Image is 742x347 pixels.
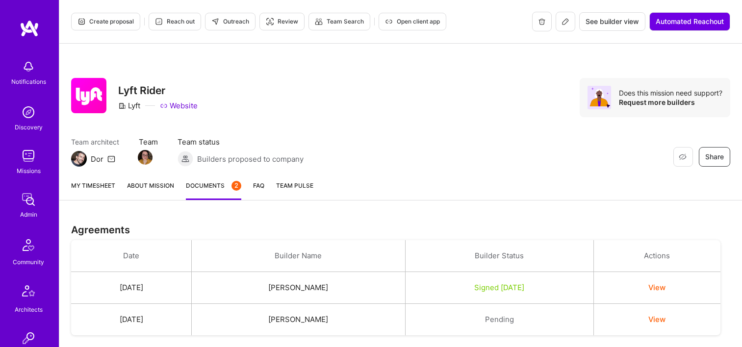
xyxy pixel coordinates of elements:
[648,314,665,324] button: View
[308,13,370,30] button: Team Search
[71,224,730,236] h3: Agreements
[138,150,153,165] img: Team Member Avatar
[231,181,241,191] div: 2
[71,304,192,336] td: [DATE]
[259,13,305,30] button: Review
[192,240,405,272] th: Builder Name
[385,17,440,26] span: Open client app
[192,304,405,336] td: [PERSON_NAME]
[197,154,304,164] span: Builders proposed to company
[155,17,195,26] span: Reach out
[71,240,192,272] th: Date
[19,57,38,76] img: bell
[648,282,665,293] button: View
[417,282,582,293] div: Signed [DATE]
[71,180,115,200] a: My timesheet
[705,152,724,162] span: Share
[118,84,198,97] h3: Lyft Rider
[266,17,298,26] span: Review
[588,86,611,109] img: Avatar
[253,180,264,200] a: FAQ
[211,17,249,26] span: Outreach
[17,233,40,257] img: Community
[71,151,87,167] img: Team Architect
[91,154,103,164] div: Dor
[118,100,140,111] div: Lyft
[192,272,405,304] td: [PERSON_NAME]
[139,149,152,166] a: Team Member Avatar
[266,18,274,25] i: icon Targeter
[656,17,724,26] span: Automated Reachout
[276,182,313,189] span: Team Pulse
[11,76,46,87] div: Notifications
[178,151,193,167] img: Builders proposed to company
[17,166,41,176] div: Missions
[15,122,43,132] div: Discovery
[178,137,304,147] span: Team status
[118,102,126,110] i: icon CompanyGray
[71,272,192,304] td: [DATE]
[77,17,134,26] span: Create proposal
[107,155,115,163] i: icon Mail
[186,180,241,191] span: Documents
[649,12,730,31] button: Automated Reachout
[586,17,639,26] span: See builder view
[127,180,174,200] a: About Mission
[417,314,582,324] div: Pending
[619,98,722,107] div: Request more builders
[13,257,44,267] div: Community
[17,281,40,304] img: Architects
[593,240,720,272] th: Actions
[149,13,201,30] button: Reach out
[619,88,722,98] div: Does this mission need support?
[276,180,313,200] a: Team Pulse
[205,13,256,30] button: Outreach
[19,146,38,166] img: teamwork
[160,100,198,111] a: Website
[20,209,37,220] div: Admin
[405,240,593,272] th: Builder Status
[19,190,38,209] img: admin teamwork
[139,137,158,147] span: Team
[20,20,39,37] img: logo
[579,12,645,31] button: See builder view
[699,147,730,167] button: Share
[71,78,106,113] img: Company Logo
[315,17,364,26] span: Team Search
[77,18,85,25] i: icon Proposal
[71,13,140,30] button: Create proposal
[19,102,38,122] img: discovery
[186,180,241,200] a: Documents2
[71,137,119,147] span: Team architect
[15,304,43,315] div: Architects
[379,13,446,30] button: Open client app
[679,153,687,161] i: icon EyeClosed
